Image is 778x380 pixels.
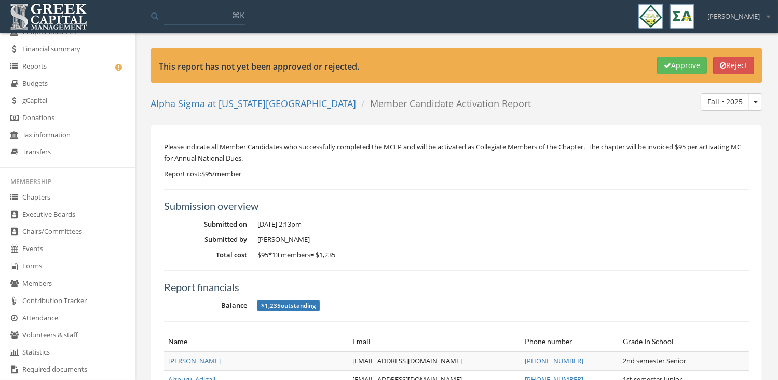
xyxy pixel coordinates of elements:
span: [DATE] 2:13pm [257,219,302,229]
th: Name [164,332,348,351]
span: $1,235 [316,250,335,259]
dt: Total cost [164,250,247,260]
button: Approve [657,57,707,74]
span: [PERSON_NAME] [707,11,760,21]
button: Fall • 2025 [749,93,762,111]
h5: Submission overview [164,200,749,212]
a: Alpha Sigma at [US_STATE][GEOGRAPHIC_DATA] [151,97,356,110]
span: = [310,250,314,259]
p: Please indicate all Member Candidates who successfully completed the MCEP and will be activated a... [164,141,749,164]
a: [PHONE_NUMBER] [525,356,583,365]
h5: Report financials [164,281,749,293]
span: 13 members [272,250,310,259]
a: [EMAIL_ADDRESS][DOMAIN_NAME] [352,356,462,365]
span: $95 [257,250,268,259]
a: [PERSON_NAME] [168,356,221,365]
th: Phone number [521,332,619,351]
dt: Submitted by [164,234,247,244]
th: Grade In School [619,332,749,351]
span: outstanding [257,300,320,311]
span: $1,235 [261,301,281,309]
li: Member Candidate Activation Report [356,97,531,111]
dt: Submitted on [164,219,247,229]
th: Email [348,332,521,351]
div: [PERSON_NAME] [701,4,770,21]
button: Fall • 2025 [701,93,749,111]
strong: This report has not yet been approved or rejected. [159,61,359,72]
dt: Balance [164,300,247,310]
span: [PERSON_NAME] [257,234,310,244]
td: 2nd semester Senior [619,351,749,370]
span: Report cost: $95/member [164,169,241,178]
span: ⌘K [232,10,244,20]
button: Reject [713,57,754,74]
